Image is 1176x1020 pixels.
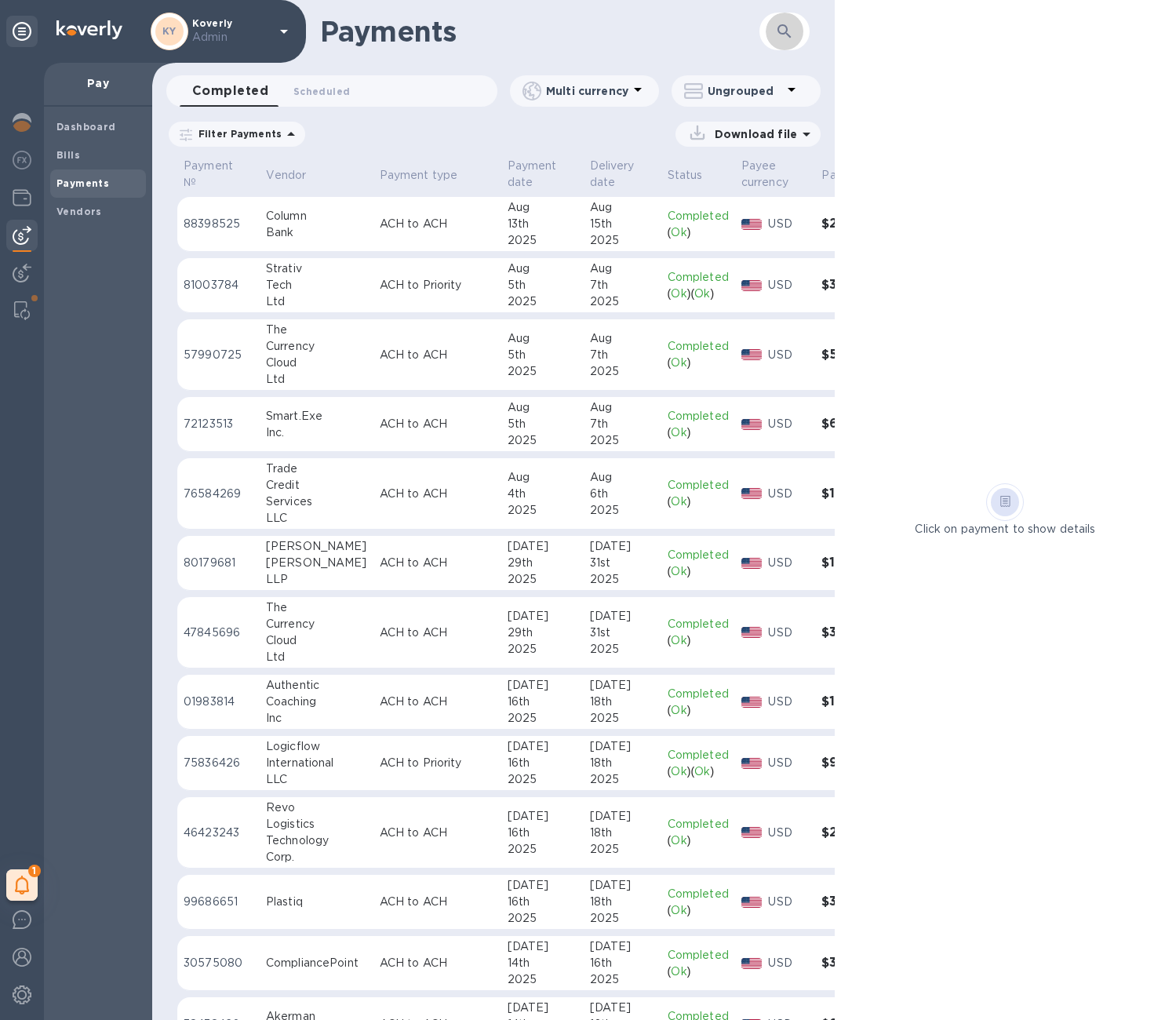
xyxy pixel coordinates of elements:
p: Click on payment to show details [915,521,1095,537]
div: [DATE] [508,677,577,694]
p: ACH to ACH [380,347,495,363]
p: Koverly [192,18,271,46]
div: Ltd [266,371,367,388]
p: Completed [668,816,729,832]
img: USD [741,827,763,838]
img: Wallets [13,188,31,207]
p: USD [768,277,808,293]
b: Bills [56,149,80,161]
div: ( ) [668,424,729,441]
img: USD [741,488,763,499]
div: CompliancePoint [266,955,367,971]
div: Strativ [266,260,367,277]
p: Ok [671,964,686,980]
b: Dashboard [56,121,116,133]
img: USD [741,958,763,969]
p: Ok [694,763,710,780]
div: [DATE] [590,877,655,894]
p: Payment date [508,158,557,191]
p: USD [768,555,808,571]
div: 2025 [590,571,655,588]
h3: $30,750.00 [821,278,905,293]
div: [PERSON_NAME] [266,538,367,555]
p: 81003784 [184,277,253,293]
p: USD [768,347,808,363]
div: ( ) [668,832,729,849]
p: Ok [671,702,686,719]
p: Ok [671,494,686,510]
p: Ok [671,424,686,441]
p: Payment № [184,158,233,191]
div: Cloud [266,632,367,649]
div: 2025 [590,641,655,658]
div: 2025 [590,502,655,519]
div: Aug [590,330,655,347]
div: 2025 [590,771,655,788]
div: ( ) [668,902,729,919]
p: Ok [671,355,686,371]
span: Completed [192,80,268,102]
p: ACH to ACH [380,625,495,641]
div: 13th [508,216,577,232]
div: LLP [266,571,367,588]
div: Currency [266,338,367,355]
p: ACH to ACH [380,216,495,232]
img: USD [741,627,763,638]
div: Aug [508,199,577,216]
p: Completed [668,547,729,563]
p: 80179681 [184,555,253,571]
div: [DATE] [590,738,655,755]
div: 18th [590,755,655,771]
p: ACH to ACH [380,955,495,971]
p: 88398525 [184,216,253,232]
p: Ok [671,224,686,241]
div: 2025 [508,971,577,988]
p: USD [768,486,808,502]
div: LLC [266,771,367,788]
div: Column [266,208,367,224]
p: Ok [671,286,686,302]
div: 7th [590,277,655,293]
div: [DATE] [590,677,655,694]
p: 47845696 [184,625,253,641]
p: USD [768,955,808,971]
div: Credit [266,477,367,494]
p: Multi currency [546,83,628,99]
p: Payee currency [741,158,788,191]
div: 31st [590,555,655,571]
p: Download file [708,126,797,142]
div: 16th [508,755,577,771]
span: 1 [28,865,41,877]
div: Inc [266,710,367,727]
div: Aug [508,260,577,277]
p: Ok [671,832,686,849]
p: Paid [821,167,846,184]
b: KY [162,25,177,37]
div: 5th [508,277,577,293]
div: The [266,322,367,338]
div: [DATE] [590,1000,655,1016]
div: 14th [508,955,577,971]
div: Trade [266,461,367,477]
div: Ltd [266,649,367,665]
span: Payment date [508,158,577,191]
div: 18th [590,694,655,710]
div: [DATE] [590,808,655,825]
p: ACH to ACH [380,694,495,710]
p: 57990725 [184,347,253,363]
p: Completed [668,477,729,494]
p: USD [768,694,808,710]
div: International [266,755,367,771]
div: [DATE] [590,608,655,625]
div: 2025 [508,432,577,449]
h3: $3,449.10 [821,625,905,640]
span: Paid [821,167,866,184]
div: Aug [508,330,577,347]
span: Scheduled [293,83,350,100]
div: LLC [266,510,367,526]
div: 2025 [590,841,655,858]
span: Delivery date [590,158,655,191]
img: USD [741,558,763,569]
p: Ok [671,632,686,649]
p: Completed [668,686,729,702]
